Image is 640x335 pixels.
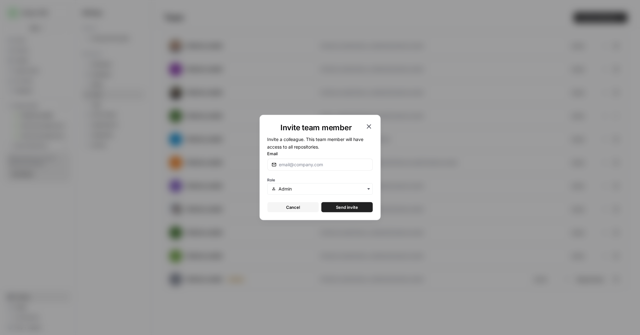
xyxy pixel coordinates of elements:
[267,178,275,182] span: Role
[279,162,369,168] input: email@company.com
[286,204,300,210] span: Cancel
[267,123,365,133] h1: Invite team member
[336,204,358,210] span: Send invite
[321,202,373,212] button: Send invite
[267,137,364,150] span: Invite a colleague. This team member will have access to all repositories.
[267,150,373,157] label: Email
[267,202,319,212] button: Cancel
[279,186,368,192] input: Admin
